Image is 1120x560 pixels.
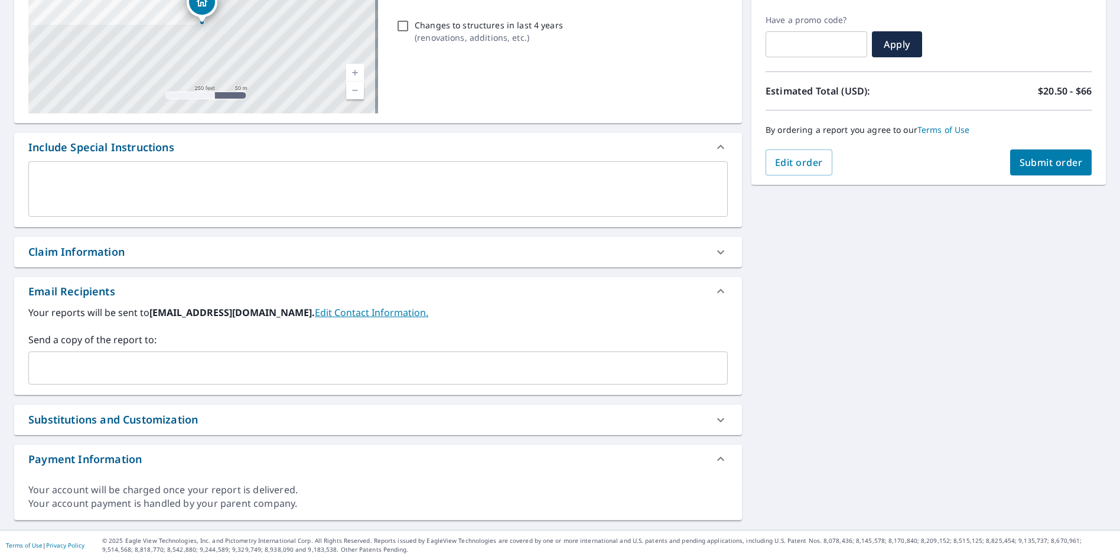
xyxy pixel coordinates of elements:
button: Submit order [1010,149,1092,175]
label: Your reports will be sent to [28,305,728,320]
span: Submit order [1020,156,1083,169]
span: Apply [881,38,913,51]
span: Edit order [775,156,823,169]
a: EditContactInfo [315,306,428,319]
p: Changes to structures in last 4 years [415,19,563,31]
div: Email Recipients [14,277,742,305]
a: Current Level 17, Zoom Out [346,82,364,99]
label: Have a promo code? [766,15,867,25]
a: Terms of Use [917,124,970,135]
p: ( renovations, additions, etc. ) [415,31,563,44]
a: Terms of Use [6,541,43,549]
div: Include Special Instructions [14,133,742,161]
a: Privacy Policy [46,541,84,549]
div: Payment Information [28,451,142,467]
div: Substitutions and Customization [14,405,742,435]
button: Edit order [766,149,832,175]
p: | [6,542,84,549]
p: © 2025 Eagle View Technologies, Inc. and Pictometry International Corp. All Rights Reserved. Repo... [102,536,1114,554]
div: Your account payment is handled by your parent company. [28,497,728,510]
div: Include Special Instructions [28,139,174,155]
div: Your account will be charged once your report is delivered. [28,483,728,497]
p: $20.50 - $66 [1038,84,1092,98]
button: Apply [872,31,922,57]
p: By ordering a report you agree to our [766,125,1092,135]
div: Payment Information [14,445,742,473]
div: Email Recipients [28,284,115,299]
div: Claim Information [14,237,742,267]
div: Substitutions and Customization [28,412,198,428]
a: Current Level 17, Zoom In [346,64,364,82]
label: Send a copy of the report to: [28,333,728,347]
div: Claim Information [28,244,125,260]
p: Estimated Total (USD): [766,84,929,98]
b: [EMAIL_ADDRESS][DOMAIN_NAME]. [149,306,315,319]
